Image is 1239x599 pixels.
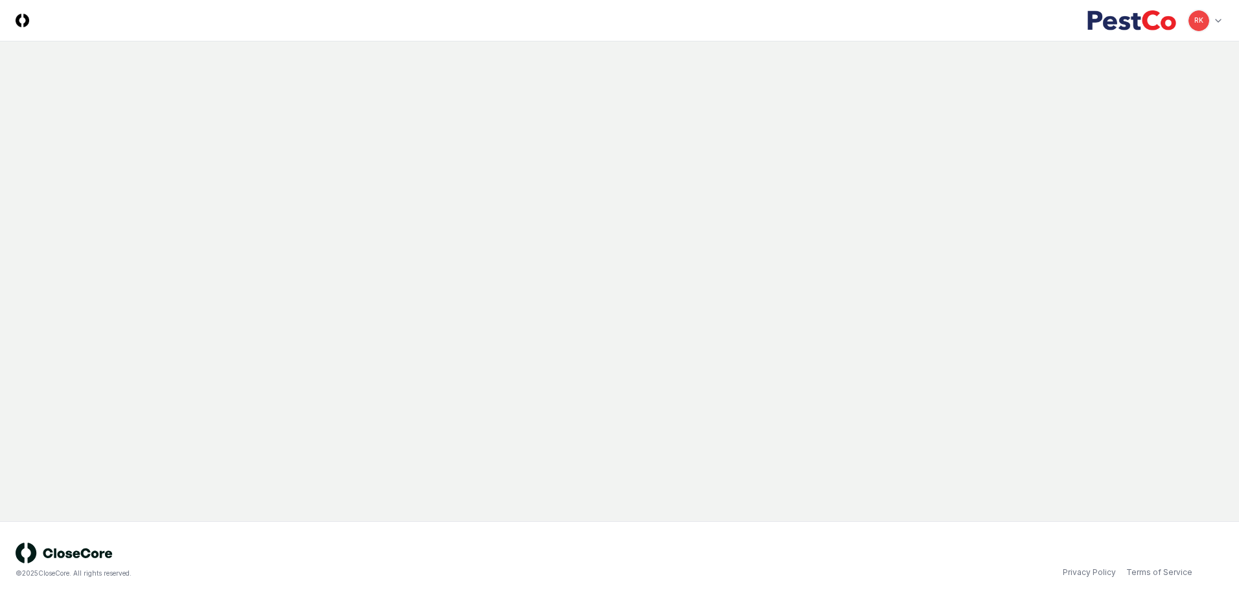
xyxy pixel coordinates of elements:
[16,569,619,578] div: © 2025 CloseCore. All rights reserved.
[16,543,113,563] img: logo
[16,14,29,27] img: Logo
[1126,567,1192,578] a: Terms of Service
[1063,567,1116,578] a: Privacy Policy
[1087,10,1177,31] img: PestCo logo
[1194,16,1203,25] span: RK
[1187,9,1210,32] button: RK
